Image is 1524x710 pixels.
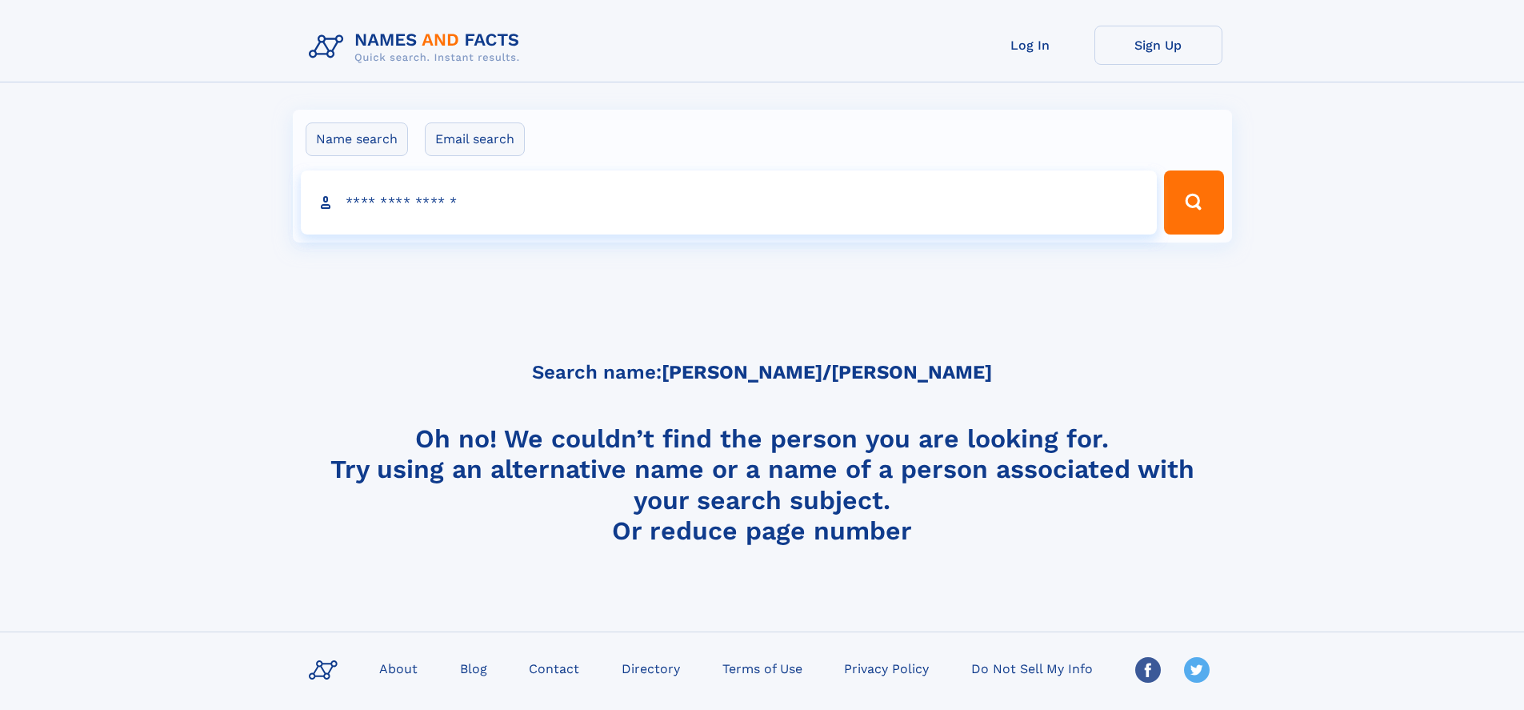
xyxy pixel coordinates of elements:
a: Contact [522,656,586,680]
h5: Search name: [532,362,992,383]
img: Logo Names and Facts [302,26,533,69]
a: Log In [966,26,1094,65]
label: Name search [306,122,408,156]
a: Sign Up [1094,26,1222,65]
a: Terms of Use [716,656,809,680]
input: search input [301,170,1158,235]
img: Facebook [1135,657,1161,683]
button: Search Button [1164,170,1223,235]
a: Do Not Sell My Info [965,656,1099,680]
a: About [373,656,424,680]
img: Twitter [1184,657,1210,683]
b: [PERSON_NAME]/[PERSON_NAME] [662,361,992,383]
a: Blog [454,656,494,680]
a: Directory [615,656,686,680]
h4: Oh no! We couldn’t find the person you are looking for. Try using an alternative name or a name o... [302,423,1222,545]
label: Email search [425,122,525,156]
a: Privacy Policy [838,656,935,680]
